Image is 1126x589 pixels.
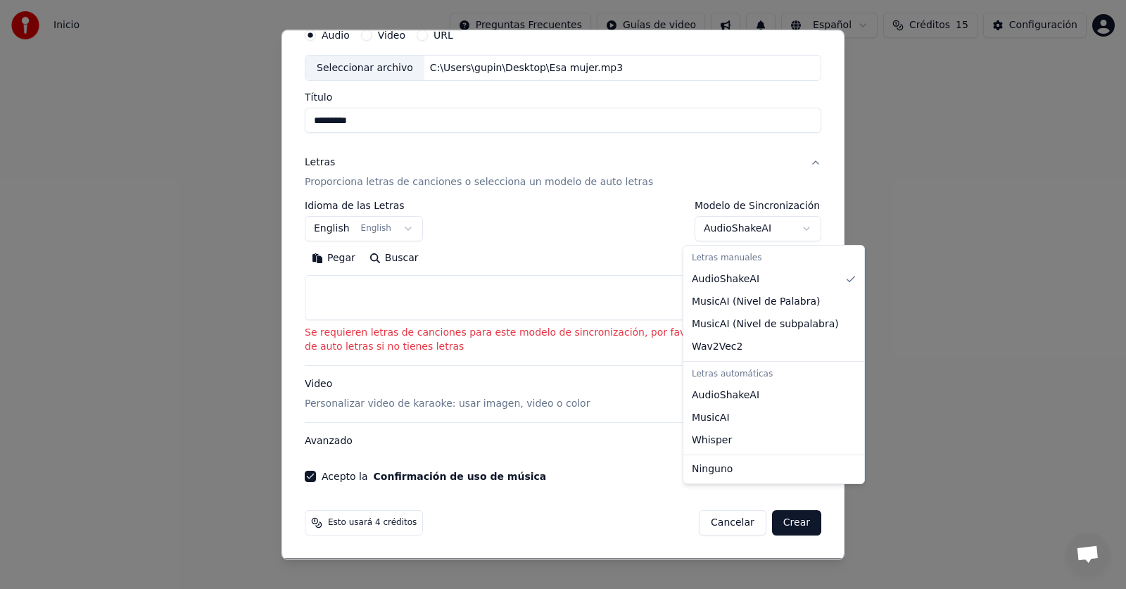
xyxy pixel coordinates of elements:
[692,340,742,354] span: Wav2Vec2
[686,365,861,384] div: Letras automáticas
[692,295,821,309] span: MusicAI ( Nivel de Palabra )
[692,388,759,403] span: AudioShakeAI
[692,433,732,448] span: Whisper
[692,411,730,425] span: MusicAI
[686,248,861,268] div: Letras manuales
[692,462,733,476] span: Ninguno
[692,272,759,286] span: AudioShakeAI
[692,317,839,331] span: MusicAI ( Nivel de subpalabra )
